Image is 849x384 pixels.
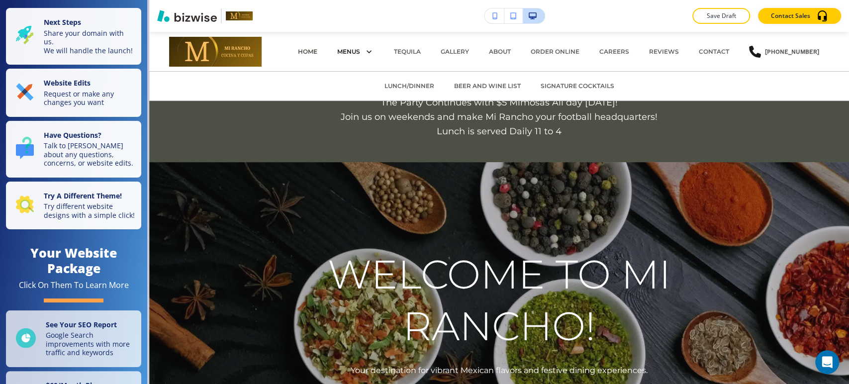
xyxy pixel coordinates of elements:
[599,47,629,56] p: CAREERS
[489,47,511,56] p: ABOUT
[44,191,122,200] strong: Try A Different Theme!
[337,47,360,56] p: MENUS
[46,331,135,357] p: Google Search improvements with more traffic and keywords
[44,130,101,140] strong: Have Questions?
[6,245,141,276] h4: Your Website Package
[46,320,117,329] strong: See Your SEO Report
[341,110,658,124] p: Join us on weekends and make Mi Rancho your football headquarters!
[6,69,141,117] button: Website EditsRequest or make any changes you want
[298,47,317,56] p: HOME
[6,121,141,178] button: Have Questions?Talk to [PERSON_NAME] about any questions, concerns, or website edits.
[758,8,841,24] button: Contact Sales
[19,280,129,290] div: Click On Them To Learn More
[705,11,737,20] p: Save Draft
[341,124,658,139] p: Lunch is served Daily 11 to 4
[44,17,81,27] strong: Next Steps
[441,47,469,56] p: GALLERY
[815,350,839,374] div: Open Intercom Messenger
[6,310,141,367] a: See Your SEO ReportGoogle Search improvements with more traffic and keywords
[699,47,729,56] p: CONTACT
[169,37,269,67] img: Mi Rancho
[351,364,648,377] p: Your destination for vibrant Mexican flavors and festive dining experiences.
[226,11,253,20] img: Your Logo
[157,10,217,22] img: Bizwise Logo
[692,8,750,24] button: Save Draft
[341,96,658,110] p: The Party Continues with $5 Mimosas All day [DATE]!
[771,11,810,20] p: Contact Sales
[6,8,141,65] button: Next StepsShare your domain with us.We will handle the launch!
[394,47,421,56] p: TEQUILA
[749,37,819,67] a: [PHONE_NUMBER]
[6,182,141,230] button: Try A Different Theme!Try different website designs with a simple click!
[287,249,712,352] p: WELCOME TO MI RANCHO!
[44,141,135,168] p: Talk to [PERSON_NAME] about any questions, concerns, or website edits.
[44,90,135,107] p: Request or make any changes you want
[44,78,91,88] strong: Website Edits
[44,29,135,55] p: Share your domain with us. We will handle the launch!
[531,47,579,56] a: ORDER ONLINE
[649,47,679,56] p: REVIEWS
[44,202,135,219] p: Try different website designs with a simple click!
